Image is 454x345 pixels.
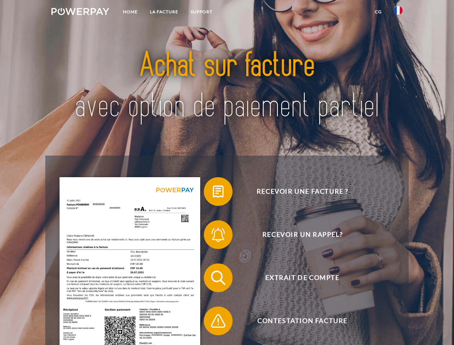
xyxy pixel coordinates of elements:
[204,220,391,249] button: Recevoir un rappel?
[144,5,184,18] a: LA FACTURE
[204,307,391,335] button: Contestation Facture
[117,5,144,18] a: Home
[51,8,109,15] img: logo-powerpay-white.svg
[184,5,219,18] a: Support
[209,226,227,244] img: qb_bell.svg
[209,269,227,287] img: qb_search.svg
[214,307,390,335] span: Contestation Facture
[369,5,388,18] a: CG
[214,220,390,249] span: Recevoir un rappel?
[209,312,227,330] img: qb_warning.svg
[394,6,403,15] img: fr
[425,316,448,339] iframe: Button to launch messaging window
[209,183,227,201] img: qb_bill.svg
[214,177,390,206] span: Recevoir une facture ?
[204,263,391,292] button: Extrait de compte
[69,34,385,138] img: title-powerpay_fr.svg
[214,263,390,292] span: Extrait de compte
[204,177,391,206] button: Recevoir une facture ?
